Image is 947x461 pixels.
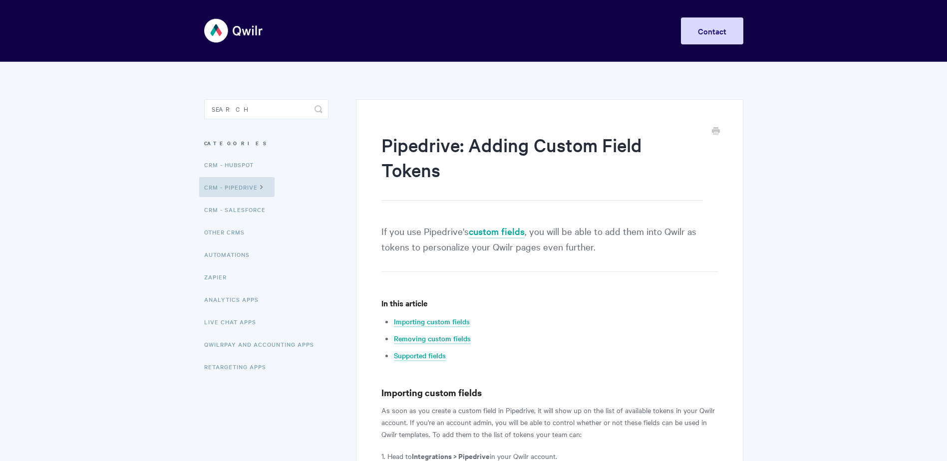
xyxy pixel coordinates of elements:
h3: Categories [204,134,328,152]
a: Live Chat Apps [204,312,264,332]
strong: Integrations > Pipedrive [412,451,490,461]
input: Search [204,99,328,119]
a: CRM - Salesforce [204,200,273,220]
a: QwilrPay and Accounting Apps [204,334,321,354]
a: Automations [204,244,257,264]
a: Other CRMs [204,222,252,242]
a: Contact [681,17,743,44]
a: CRM - HubSpot [204,155,261,175]
p: As soon as you create a custom field in Pipedrive, it will show up on the list of available token... [381,404,717,440]
a: Removing custom fields [394,333,471,344]
a: custom fields [469,225,525,238]
a: Analytics Apps [204,289,266,309]
a: Importing custom fields [394,316,470,327]
a: CRM - Pipedrive [199,177,275,197]
a: Zapier [204,267,234,287]
h4: In this article [381,297,717,309]
a: Retargeting Apps [204,357,274,377]
a: Print this Article [712,126,720,137]
h1: Pipedrive: Adding Custom Field Tokens [381,132,702,201]
img: Qwilr Help Center [204,12,264,49]
h3: Importing custom fields [381,386,717,400]
p: If you use Pipedrive's , you will be able to add them into Qwilr as tokens to personalize your Qw... [381,224,717,272]
a: Supported fields [394,350,446,361]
